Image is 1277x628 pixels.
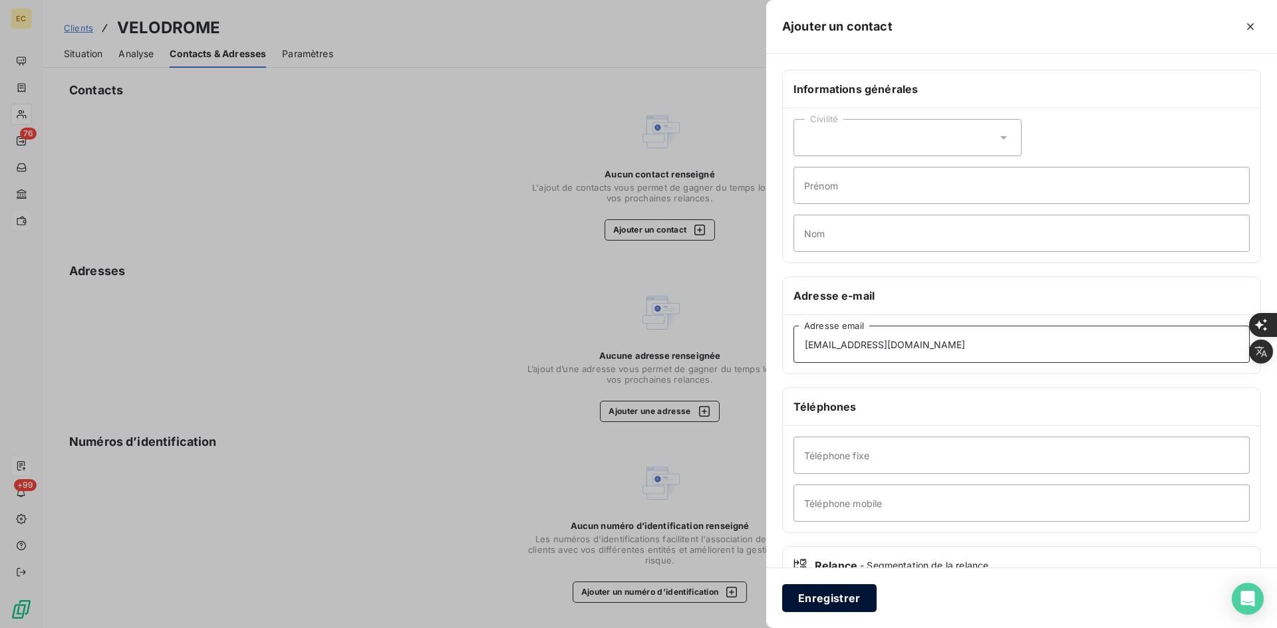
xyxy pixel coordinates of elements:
h6: Informations générales [793,81,1250,97]
input: placeholder [793,484,1250,522]
button: Enregistrer [782,584,877,612]
h5: Ajouter un contact [782,17,893,36]
input: placeholder [793,167,1250,204]
div: Relance [793,558,1250,574]
div: Open Intercom Messenger [1232,583,1264,615]
input: placeholder [793,326,1250,363]
span: - Segmentation de la relance [860,559,988,572]
input: placeholder [793,437,1250,474]
h6: Téléphones [793,399,1250,415]
input: placeholder [793,215,1250,252]
h6: Adresse e-mail [793,288,1250,304]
